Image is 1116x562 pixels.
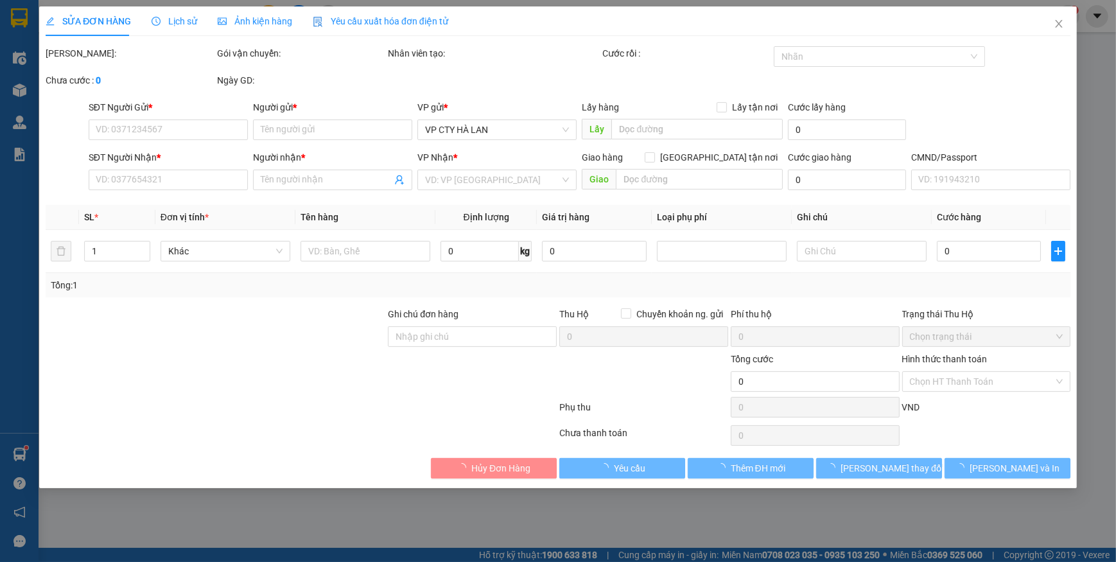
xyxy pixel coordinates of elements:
[902,354,987,364] label: Hình thức thanh toán
[388,326,557,347] input: Ghi chú đơn hàng
[457,463,471,472] span: loading
[1052,246,1065,256] span: plus
[463,212,509,222] span: Định lượng
[717,463,731,472] span: loading
[46,17,55,26] span: edit
[558,426,729,448] div: Chưa thanh toán
[253,100,412,114] div: Người gửi
[1051,241,1065,261] button: plus
[152,17,161,26] span: clock-circle
[788,119,906,140] input: Cước lấy hàng
[558,400,729,423] div: Phụ thu
[46,73,214,87] div: Chưa cước :
[688,458,814,479] button: Thêm ĐH mới
[1041,6,1077,42] button: Close
[301,241,430,261] input: VD: Bàn, Ghế
[217,73,386,87] div: Ngày GD:
[84,212,94,222] span: SL
[731,307,900,326] div: Phí thu hộ
[797,241,927,261] input: Ghi Chú
[792,205,932,230] th: Ghi chú
[51,241,71,261] button: delete
[89,150,248,164] div: SĐT Người Nhận
[600,463,614,472] span: loading
[911,150,1070,164] div: CMND/Passport
[46,46,214,60] div: [PERSON_NAME]:
[313,16,448,26] span: Yêu cầu xuất hóa đơn điện tử
[559,309,589,319] span: Thu Hộ
[631,307,728,321] span: Chuyển khoản ng. gửi
[902,307,1070,321] div: Trạng thái Thu Hộ
[388,309,458,319] label: Ghi chú đơn hàng
[582,169,616,189] span: Giao
[168,241,283,261] span: Khác
[945,458,1070,479] button: [PERSON_NAME] và In
[542,212,589,222] span: Giá trị hàng
[253,150,412,164] div: Người nhận
[788,170,906,190] input: Cước giao hàng
[96,75,101,85] b: 0
[51,278,432,292] div: Tổng: 1
[425,120,569,139] span: VP CTY HÀ LAN
[909,327,1063,346] span: Chọn trạng thái
[218,16,292,26] span: Ảnh kiện hàng
[161,212,209,222] span: Đơn vị tính
[152,16,197,26] span: Lịch sử
[788,152,851,162] label: Cước giao hàng
[655,150,783,164] span: [GEOGRAPHIC_DATA] tận nơi
[313,17,323,27] img: icon
[937,212,981,222] span: Cước hàng
[388,46,599,60] div: Nhân viên tạo:
[970,461,1059,475] span: [PERSON_NAME] và In
[559,458,685,479] button: Yêu cầu
[841,461,943,475] span: [PERSON_NAME] thay đổi
[89,100,248,114] div: SĐT Người Gửi
[217,46,386,60] div: Gói vận chuyển:
[582,152,623,162] span: Giao hàng
[301,212,338,222] span: Tên hàng
[582,119,611,139] span: Lấy
[614,461,645,475] span: Yêu cầu
[218,17,227,26] span: picture
[602,46,771,60] div: Cước rồi :
[731,461,785,475] span: Thêm ĐH mới
[611,119,782,139] input: Dọc đường
[471,461,530,475] span: Hủy Đơn Hàng
[582,102,619,112] span: Lấy hàng
[417,100,577,114] div: VP gửi
[955,463,970,472] span: loading
[731,354,773,364] span: Tổng cước
[652,205,792,230] th: Loại phụ phí
[616,169,782,189] input: Dọc đường
[394,175,405,185] span: user-add
[519,241,532,261] span: kg
[788,102,846,112] label: Cước lấy hàng
[816,458,942,479] button: [PERSON_NAME] thay đổi
[1054,19,1064,29] span: close
[727,100,783,114] span: Lấy tận nơi
[902,402,920,412] span: VND
[46,16,131,26] span: SỬA ĐƠN HÀNG
[826,463,841,472] span: loading
[431,458,557,479] button: Hủy Đơn Hàng
[417,152,453,162] span: VP Nhận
